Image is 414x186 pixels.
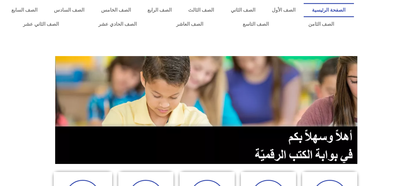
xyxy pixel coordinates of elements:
[180,3,222,17] a: الصف الثالث
[222,3,264,17] a: الصف الثاني
[304,3,354,17] a: الصفحة الرئيسية
[78,17,156,31] a: الصف الحادي عشر
[3,3,46,17] a: الصف السابع
[46,3,93,17] a: الصف السادس
[264,3,304,17] a: الصف الأول
[3,17,78,31] a: الصف الثاني عشر
[93,3,139,17] a: الصف الخامس
[223,17,288,31] a: الصف التاسع
[288,17,354,31] a: الصف الثامن
[156,17,223,31] a: الصف العاشر
[139,3,180,17] a: الصف الرابع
